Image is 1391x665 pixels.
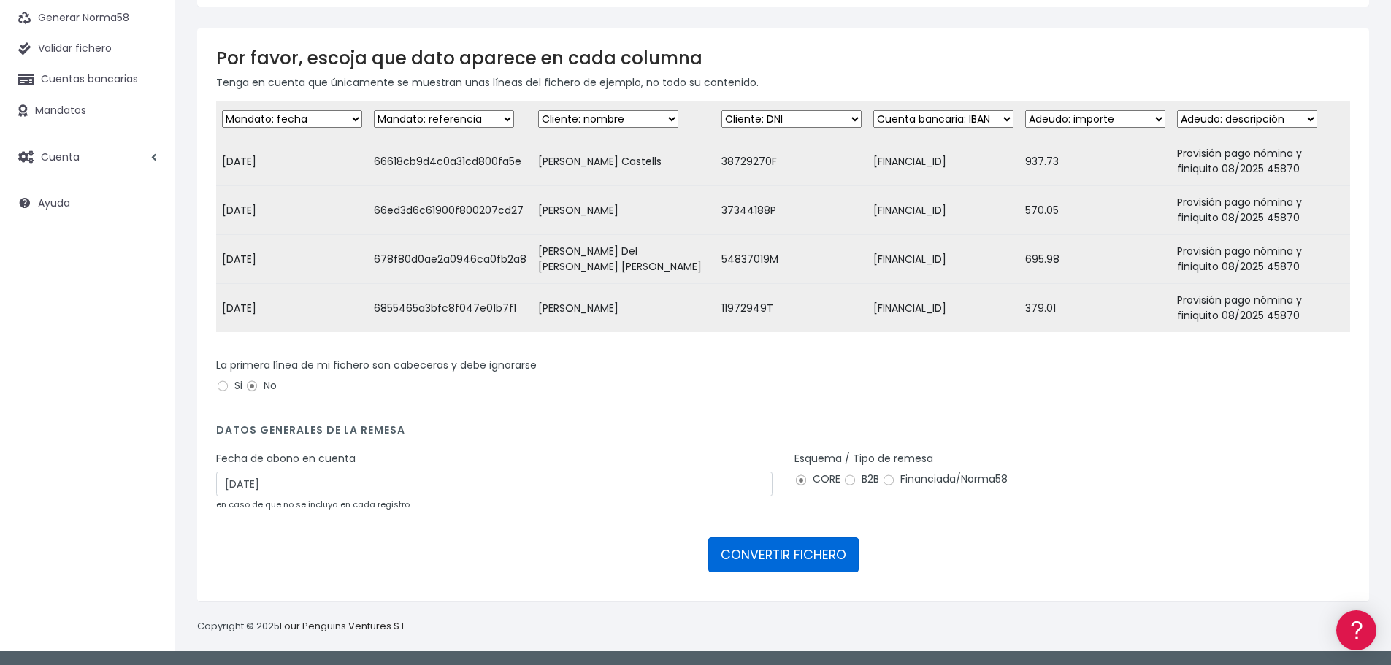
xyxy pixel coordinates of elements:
[201,420,281,434] a: POWERED BY ENCHANT
[41,149,80,164] span: Cuenta
[1171,235,1350,284] td: Provisión pago nómina y finiquito 08/2025 45870
[882,472,1008,487] label: Financiada/Norma58
[867,186,1019,235] td: [FINANCIAL_ID]
[843,472,879,487] label: B2B
[368,284,532,333] td: 6855465a3bfc8f047e01b7f1
[532,235,716,284] td: [PERSON_NAME] Del [PERSON_NAME] [PERSON_NAME]
[15,350,277,364] div: Programadores
[7,188,168,218] a: Ayuda
[368,137,532,186] td: 66618cb9d4c0a31cd800fa5e
[216,235,368,284] td: [DATE]
[532,186,716,235] td: [PERSON_NAME]
[7,64,168,95] a: Cuentas bancarias
[794,472,840,487] label: CORE
[216,47,1350,69] h3: Por favor, escoja que dato aparece en cada columna
[1171,186,1350,235] td: Provisión pago nómina y finiquito 08/2025 45870
[1019,284,1171,333] td: 379.01
[7,3,168,34] a: Generar Norma58
[15,124,277,147] a: Información general
[867,235,1019,284] td: [FINANCIAL_ID]
[216,451,356,466] label: Fecha de abono en cuenta
[1019,186,1171,235] td: 570.05
[368,235,532,284] td: 678f80d0ae2a0946ca0fb2a8
[15,313,277,336] a: General
[716,235,867,284] td: 54837019M
[368,186,532,235] td: 66ed3d6c61900f800207cd27
[15,391,277,416] button: Contáctanos
[216,358,537,373] label: La primera línea de mi fichero son cabeceras y debe ignorarse
[216,137,368,186] td: [DATE]
[7,96,168,126] a: Mandatos
[216,186,368,235] td: [DATE]
[15,373,277,396] a: API
[716,137,867,186] td: 38729270F
[15,161,277,175] div: Convertir ficheros
[216,499,410,510] small: en caso de que no se incluya en cada registro
[15,185,277,207] a: Formatos
[532,137,716,186] td: [PERSON_NAME] Castells
[15,290,277,304] div: Facturación
[280,619,407,633] a: Four Penguins Ventures S.L.
[708,537,859,572] button: CONVERTIR FICHERO
[38,196,70,210] span: Ayuda
[15,101,277,115] div: Información general
[15,230,277,253] a: Videotutoriales
[1019,137,1171,186] td: 937.73
[15,253,277,275] a: Perfiles de empresas
[716,284,867,333] td: 11972949T
[867,137,1019,186] td: [FINANCIAL_ID]
[15,207,277,230] a: Problemas habituales
[216,378,242,393] label: Si
[716,186,867,235] td: 37344188P
[216,424,1350,444] h4: Datos generales de la remesa
[1019,235,1171,284] td: 695.98
[1171,137,1350,186] td: Provisión pago nómina y finiquito 08/2025 45870
[867,284,1019,333] td: [FINANCIAL_ID]
[532,284,716,333] td: [PERSON_NAME]
[197,619,410,634] p: Copyright © 2025 .
[794,451,933,466] label: Esquema / Tipo de remesa
[216,284,368,333] td: [DATE]
[245,378,277,393] label: No
[7,142,168,172] a: Cuenta
[216,74,1350,91] p: Tenga en cuenta que únicamente se muestran unas líneas del fichero de ejemplo, no todo su contenido.
[1171,284,1350,333] td: Provisión pago nómina y finiquito 08/2025 45870
[7,34,168,64] a: Validar fichero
